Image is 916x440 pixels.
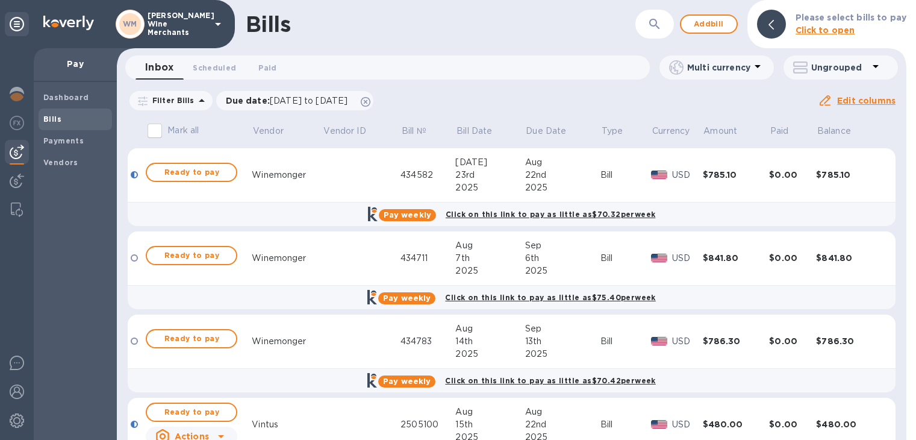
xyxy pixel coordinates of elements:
p: Mark all [167,124,199,137]
span: Bill Date [456,125,508,137]
div: 15th [455,418,525,431]
img: USD [651,337,667,345]
span: Ready to pay [157,165,226,180]
span: Bill № [402,125,442,137]
div: $841.80 [703,252,770,264]
div: 2025 [455,181,525,194]
b: Pay weekly [383,377,431,386]
p: Type [602,125,623,137]
div: 2025 [525,181,600,194]
b: Click on this link to pay as little as $70.42 per week [445,376,655,385]
p: USD [672,252,703,265]
u: Edit columns [837,96,896,105]
b: WM [123,19,137,28]
img: USD [651,420,667,429]
span: Add bill [691,17,727,31]
div: 434582 [400,169,455,181]
div: Bill [600,335,651,348]
div: Winemonger [252,169,322,181]
p: Due Date [526,125,566,137]
p: Bill № [402,125,426,137]
div: Vintus [252,418,322,431]
p: USD [672,169,703,181]
div: 2505100 [400,418,455,431]
div: 2025 [455,348,525,360]
div: 22nd [525,169,600,181]
div: Aug [455,322,525,335]
div: $480.00 [816,418,883,430]
span: Balance [817,125,867,137]
span: Ready to pay [157,405,226,420]
div: Winemonger [252,335,322,348]
p: Amount [703,125,737,137]
span: Paid [258,61,276,74]
p: Vendor [253,125,284,137]
div: $786.30 [816,335,883,347]
div: 23rd [455,169,525,181]
img: USD [651,171,667,179]
div: 22nd [525,418,600,431]
p: [PERSON_NAME] Wine Merchants [148,11,208,37]
p: Due date : [226,95,354,107]
div: 7th [455,252,525,265]
div: 13th [525,335,600,348]
div: [DATE] [455,156,525,169]
img: Foreign exchange [10,116,24,130]
div: Unpin categories [5,12,29,36]
div: 434783 [400,335,455,348]
span: Due Date [526,125,582,137]
div: Sep [525,239,600,252]
span: Scheduled [193,61,236,74]
span: Amount [703,125,753,137]
b: Vendors [43,158,78,167]
img: Logo [43,16,94,30]
p: Ungrouped [811,61,868,74]
h1: Bills [246,11,290,37]
b: Please select bills to pay [796,13,906,22]
b: Bills [43,115,61,124]
span: [DATE] to [DATE] [270,96,347,105]
b: Click on this link to pay as little as $75.40 per week [445,293,655,302]
div: $785.10 [816,169,883,181]
div: 434711 [400,252,455,265]
p: Balance [817,125,851,137]
div: Bill [600,418,651,431]
b: Click to open [796,25,855,35]
p: USD [672,418,703,431]
div: $0.00 [769,418,816,430]
span: Type [602,125,639,137]
div: Due date:[DATE] to [DATE] [216,91,374,110]
button: Ready to pay [146,246,237,265]
div: $841.80 [816,252,883,264]
span: Vendor [253,125,299,137]
div: Aug [525,406,600,418]
button: Ready to pay [146,163,237,182]
div: $0.00 [769,252,816,264]
span: Inbox [145,59,173,76]
p: USD [672,335,703,348]
div: Aug [455,239,525,252]
b: Dashboard [43,93,89,102]
span: Vendor ID [323,125,381,137]
div: Bill [600,169,651,181]
div: Aug [525,156,600,169]
button: Addbill [680,14,738,34]
button: Ready to pay [146,403,237,422]
img: USD [651,254,667,262]
button: Ready to pay [146,329,237,348]
div: 2025 [455,265,525,277]
div: Sep [525,322,600,335]
b: Pay weekly [383,294,431,303]
div: $0.00 [769,335,816,347]
p: Multi currency [687,61,750,74]
p: Bill Date [456,125,492,137]
div: 6th [525,252,600,265]
b: Pay weekly [384,210,431,219]
div: $786.30 [703,335,770,347]
p: Paid [770,125,789,137]
div: 14th [455,335,525,348]
p: Currency [652,125,690,137]
div: Winemonger [252,252,322,265]
span: Paid [770,125,805,137]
